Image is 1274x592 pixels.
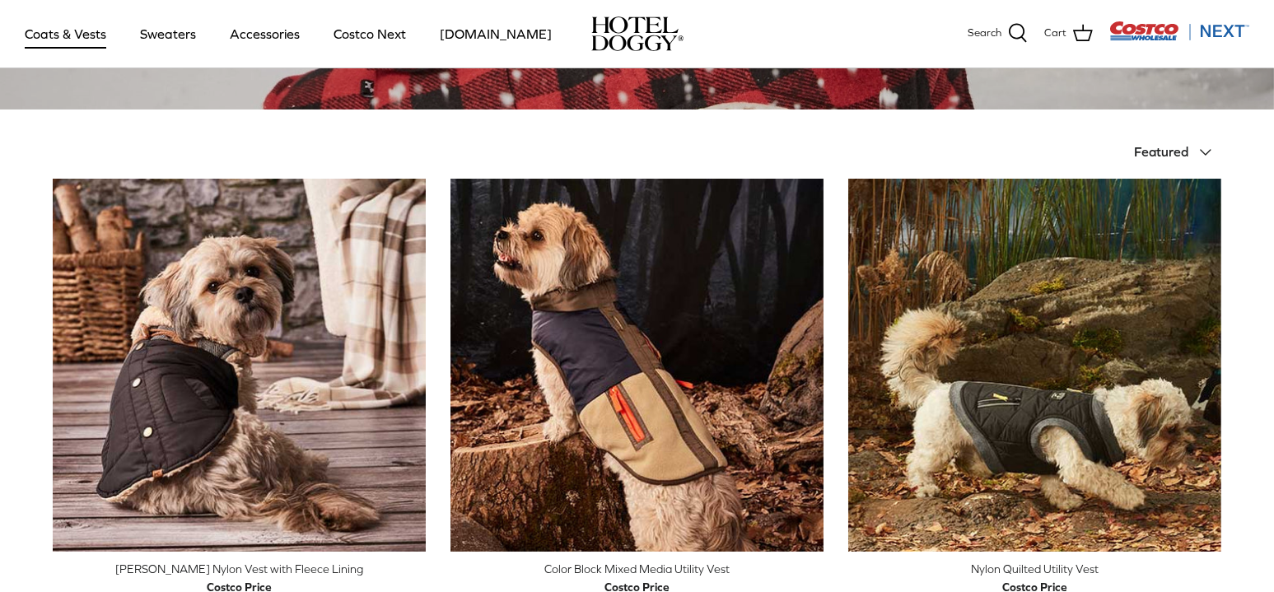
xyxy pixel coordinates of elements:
[1135,134,1222,170] button: Featured
[450,179,824,552] a: Color Block Mixed Media Utility Vest
[1109,21,1249,41] img: Costco Next
[10,6,121,62] a: Coats & Vests
[425,6,567,62] a: [DOMAIN_NAME]
[1135,144,1189,159] span: Featured
[1044,25,1066,42] span: Cart
[968,25,1001,42] span: Search
[53,560,426,578] div: [PERSON_NAME] Nylon Vest with Fleece Lining
[848,560,1221,578] div: Nylon Quilted Utility Vest
[1044,23,1093,44] a: Cart
[125,6,211,62] a: Sweaters
[1109,31,1249,44] a: Visit Costco Next
[968,23,1028,44] a: Search
[450,560,824,578] div: Color Block Mixed Media Utility Vest
[319,6,421,62] a: Costco Next
[591,16,684,51] a: hoteldoggy.com hoteldoggycom
[450,179,824,552] img: tan dog wearing a blue & brown vest
[215,6,315,62] a: Accessories
[848,179,1221,552] a: Nylon Quilted Utility Vest
[591,16,684,51] img: hoteldoggycom
[53,179,426,552] a: Melton Nylon Vest with Fleece Lining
